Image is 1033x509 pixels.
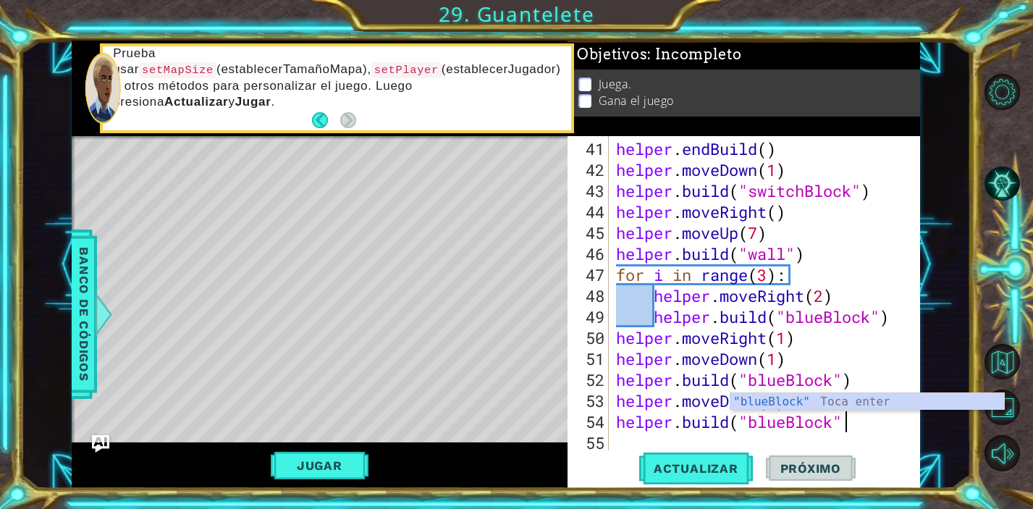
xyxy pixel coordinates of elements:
p: Gana el juego [599,93,674,109]
strong: Jugar [235,95,271,109]
code: setPlayer [371,62,442,78]
button: Maximizar navegador [984,390,1020,425]
button: Jugar [271,452,368,479]
span: : Incompleto [647,46,741,63]
a: Volver al mapa [987,339,1033,384]
button: Sonido apagado [984,435,1020,471]
span: Actualizar [639,461,753,476]
strong: Actualizar [164,95,228,109]
div: 51 [570,348,609,369]
div: 52 [570,369,609,390]
button: Opciones de nivel [984,74,1020,109]
div: 50 [570,327,609,348]
button: Ask AI [92,435,109,453]
div: 48 [570,285,609,306]
div: 43 [570,180,609,201]
div: 53 [570,390,609,411]
p: Juega. [599,76,631,92]
div: 49 [570,306,609,327]
div: 55 [570,432,609,453]
button: Volver al mapa [984,344,1020,379]
button: Next [340,112,356,128]
div: 47 [570,264,609,285]
button: Próximo [766,450,856,486]
div: 45 [570,222,609,243]
div: 54 [570,411,609,432]
span: Banco de códigos [72,240,96,390]
div: 44 [570,201,609,222]
div: 42 [570,159,609,180]
div: 41 [570,138,609,159]
div: 46 [570,243,609,264]
button: Pista IA [984,166,1020,201]
button: Back [312,112,340,128]
code: setMapSize [139,62,216,78]
span: Objetivos [577,46,742,64]
p: Prueba usar (establecerTamañoMapa), (establecerJugador) u otros métodos para personalizar el jueg... [113,46,560,110]
button: Actualizar [639,450,753,486]
span: Próximo [766,461,856,476]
